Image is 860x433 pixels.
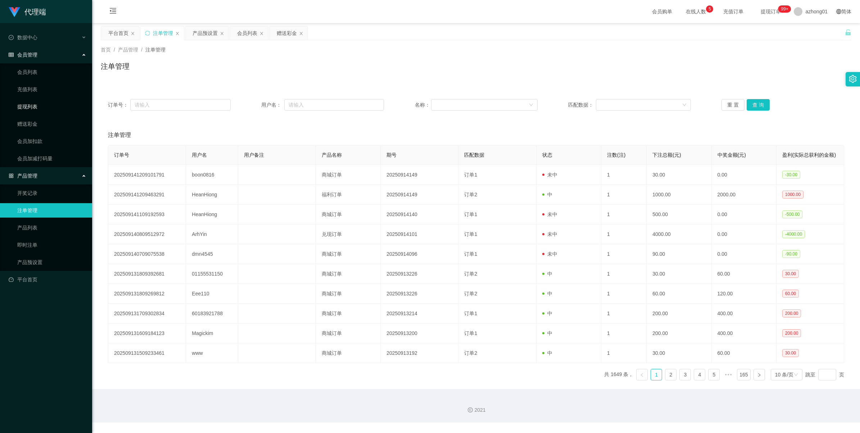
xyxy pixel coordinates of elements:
td: 1 [601,264,647,284]
i: 图标: copyright [468,407,473,412]
td: 400.00 [712,323,777,343]
span: 状态 [542,152,552,158]
td: 60.00 [712,343,777,363]
a: 165 [737,369,750,380]
span: 中 [542,330,552,336]
span: 订单号 [114,152,129,158]
span: 匹配数据： [568,101,596,109]
a: 2 [665,369,676,380]
span: 订单号： [108,101,130,109]
span: 中 [542,271,552,277]
td: dmn4545 [186,244,238,264]
i: 图标: left [640,373,644,377]
a: 会员列表 [17,65,86,79]
td: 30.00 [647,264,711,284]
span: 中 [542,291,552,296]
a: 3 [680,369,691,380]
span: 会员管理 [9,52,37,58]
td: www [186,343,238,363]
h1: 注单管理 [101,61,130,72]
a: 会员加扣款 [17,134,86,148]
td: 202509140709075538 [108,244,186,264]
span: 30.00 [782,349,799,357]
span: 注单管理 [108,131,131,139]
td: 4000.00 [647,224,711,244]
td: 202509131709302834 [108,304,186,323]
a: 产品列表 [17,220,86,235]
td: 202509141209463291 [108,185,186,205]
a: 会员加减打码量 [17,151,86,166]
div: 产品预设置 [193,26,218,40]
td: 20250913226 [381,264,458,284]
a: 开奖记录 [17,186,86,200]
td: 1 [601,224,647,244]
td: 1 [601,205,647,224]
i: 图标: sync [145,31,150,36]
li: 上一页 [636,369,648,380]
td: 60183921788 [186,304,238,323]
td: 120.00 [712,284,777,304]
li: 5 [708,369,720,380]
td: 1 [601,304,647,323]
input: 请输入 [130,99,231,111]
td: 1 [601,185,647,205]
td: 30.00 [647,343,711,363]
i: 图标: menu-fold [101,0,125,23]
i: 图标: down [794,372,798,378]
i: 图标: global [836,9,841,14]
td: 202509140809512972 [108,224,186,244]
i: 图标: table [9,52,14,57]
td: 兑现订单 [316,224,381,244]
li: 下一页 [753,369,765,380]
span: -30.00 [782,171,800,179]
td: 20250913214 [381,304,458,323]
span: 未中 [542,211,557,217]
span: 用户名： [261,101,284,109]
td: 202509131809392681 [108,264,186,284]
td: 商城订单 [316,244,381,264]
i: 图标: down [682,103,687,108]
span: 期号 [386,152,397,158]
i: 图标: appstore-o [9,173,14,178]
li: 4 [694,369,705,380]
td: 商城订单 [316,343,381,363]
li: 1 [651,369,662,380]
a: 注单管理 [17,203,86,218]
sup: 5 [706,5,713,13]
span: 中 [542,311,552,316]
button: 重 置 [721,99,744,111]
a: 5 [709,369,719,380]
div: 10 条/页 [775,369,793,380]
span: 中 [542,350,552,356]
td: 202509141109192593 [108,205,186,224]
td: Magickim [186,323,238,343]
td: 商城订单 [316,304,381,323]
td: 0.00 [712,224,777,244]
td: 0.00 [712,205,777,224]
div: 注单管理 [153,26,173,40]
td: 202509131609184123 [108,323,186,343]
span: 订单2 [464,192,477,197]
span: 用户名 [192,152,207,158]
span: 订单1 [464,330,477,336]
a: 充值列表 [17,82,86,97]
span: 30.00 [782,270,799,278]
span: 注单管理 [145,47,166,53]
td: 60.00 [647,284,711,304]
span: 订单1 [464,251,477,257]
i: 图标: close [175,31,180,36]
td: HeanHiong [186,205,238,224]
i: 图标: close [299,31,303,36]
i: 图标: close [220,31,224,36]
span: 产品管理 [118,47,138,53]
p: 5 [709,5,711,13]
h1: 代理端 [24,0,46,23]
td: 商城订单 [316,323,381,343]
td: ArhYin [186,224,238,244]
td: 90.00 [647,244,711,264]
span: 用户备注 [244,152,264,158]
li: 共 1649 条， [604,369,633,380]
span: 未中 [542,231,557,237]
span: 订单1 [464,211,477,217]
td: 202509141209101791 [108,165,186,185]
